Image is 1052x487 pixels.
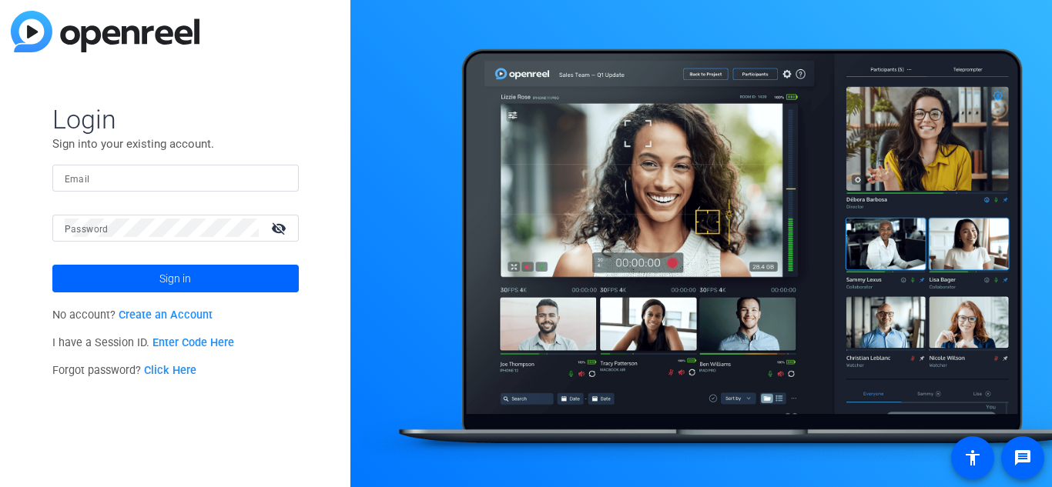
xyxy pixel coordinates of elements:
[52,103,299,135] span: Login
[963,449,982,467] mat-icon: accessibility
[262,217,299,239] mat-icon: visibility_off
[11,11,199,52] img: blue-gradient.svg
[152,336,234,349] a: Enter Code Here
[159,259,191,298] span: Sign in
[52,309,213,322] span: No account?
[65,224,109,235] mat-label: Password
[65,168,286,187] input: Enter Email Address
[52,364,197,377] span: Forgot password?
[52,336,235,349] span: I have a Session ID.
[119,309,213,322] a: Create an Account
[52,135,299,152] p: Sign into your existing account.
[65,174,90,185] mat-label: Email
[1013,449,1032,467] mat-icon: message
[52,265,299,292] button: Sign in
[144,364,196,377] a: Click Here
